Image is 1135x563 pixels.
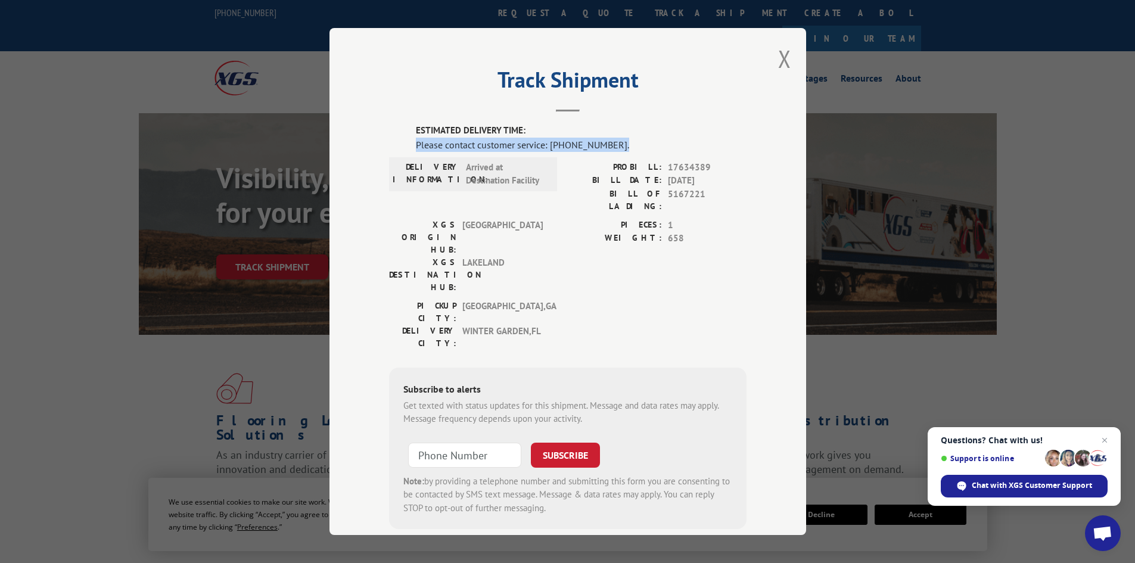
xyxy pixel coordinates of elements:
[568,174,662,188] label: BILL DATE:
[466,161,546,188] span: Arrived at Destination Facility
[389,256,456,294] label: XGS DESTINATION HUB:
[393,161,460,188] label: DELIVERY INFORMATION:
[668,161,747,175] span: 17634389
[403,475,424,487] strong: Note:
[668,232,747,245] span: 658
[568,188,662,213] label: BILL OF LADING:
[568,232,662,245] label: WEIGHT:
[403,382,732,399] div: Subscribe to alerts
[389,300,456,325] label: PICKUP CITY:
[389,325,456,350] label: DELIVERY CITY:
[668,188,747,213] span: 5167221
[416,124,747,138] label: ESTIMATED DELIVERY TIME:
[1085,515,1121,551] div: Open chat
[462,325,543,350] span: WINTER GARDEN , FL
[1097,433,1112,447] span: Close chat
[568,219,662,232] label: PIECES:
[972,480,1092,491] span: Chat with XGS Customer Support
[778,43,791,74] button: Close modal
[462,300,543,325] span: [GEOGRAPHIC_DATA] , GA
[403,475,732,515] div: by providing a telephone number and submitting this form you are consenting to be contacted by SM...
[389,71,747,94] h2: Track Shipment
[941,436,1108,445] span: Questions? Chat with us!
[416,138,747,152] div: Please contact customer service: [PHONE_NUMBER].
[462,256,543,294] span: LAKELAND
[462,219,543,256] span: [GEOGRAPHIC_DATA]
[531,443,600,468] button: SUBSCRIBE
[408,443,521,468] input: Phone Number
[668,174,747,188] span: [DATE]
[941,454,1041,463] span: Support is online
[568,161,662,175] label: PROBILL:
[941,475,1108,497] div: Chat with XGS Customer Support
[668,219,747,232] span: 1
[403,399,732,426] div: Get texted with status updates for this shipment. Message and data rates may apply. Message frequ...
[389,219,456,256] label: XGS ORIGIN HUB:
